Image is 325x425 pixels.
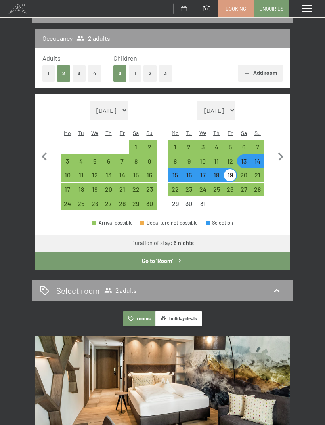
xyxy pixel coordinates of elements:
[61,186,74,198] div: 17
[115,183,129,196] div: Fri Nov 21 2025
[237,183,251,196] div: Arrival possible
[169,200,182,213] div: 29
[210,144,223,156] div: 4
[169,144,182,156] div: 1
[101,154,115,168] div: Arrival possible
[74,168,88,182] div: Arrival possible
[143,183,157,196] div: Sun Nov 23 2025
[120,130,125,136] abbr: Friday
[75,186,87,198] div: 18
[101,196,115,210] div: Thu Nov 27 2025
[174,240,194,246] b: 6 nights
[182,168,196,182] div: Arrival possible
[224,144,236,156] div: 5
[130,172,142,184] div: 15
[61,196,75,210] div: Arrival possible
[196,140,210,154] div: Arrival possible
[42,65,55,82] button: 1
[74,154,88,168] div: Tue Nov 04 2025
[210,154,224,168] div: Thu Dec 11 2025
[223,183,237,196] div: Arrival possible
[183,172,195,184] div: 16
[227,130,233,136] abbr: Friday
[143,168,157,182] div: Sun Nov 16 2025
[61,158,74,170] div: 3
[210,183,224,196] div: Arrival possible
[116,186,128,198] div: 21
[143,186,156,198] div: 23
[159,65,172,82] button: 3
[197,186,209,198] div: 24
[115,168,129,182] div: Fri Nov 14 2025
[252,144,264,156] div: 7
[36,101,53,210] button: Previous month
[183,200,195,213] div: 30
[61,183,75,196] div: Mon Nov 17 2025
[237,183,251,196] div: Sat Dec 27 2025
[223,154,237,168] div: Fri Dec 12 2025
[143,158,156,170] div: 9
[143,144,156,156] div: 2
[143,154,157,168] div: Arrival possible
[143,154,157,168] div: Sun Nov 09 2025
[129,183,143,196] div: Sat Nov 22 2025
[251,154,265,168] div: Sun Dec 14 2025
[238,65,282,82] button: Add room
[254,130,261,136] abbr: Sunday
[91,130,98,136] abbr: Wednesday
[210,154,224,168] div: Arrival possible
[143,196,157,210] div: Sun Nov 30 2025
[251,168,265,182] div: Arrival possible
[251,154,265,168] div: Arrival possible
[183,186,195,198] div: 23
[42,54,61,62] span: Adults
[196,154,210,168] div: Arrival possible
[196,183,210,196] div: Wed Dec 24 2025
[76,34,110,43] span: 2 adults
[210,168,224,182] div: Arrival possible
[182,140,196,154] div: Tue Dec 02 2025
[196,140,210,154] div: Wed Dec 03 2025
[143,183,157,196] div: Arrival possible
[182,183,196,196] div: Tue Dec 23 2025
[78,130,84,136] abbr: Tuesday
[199,130,206,136] abbr: Wednesday
[129,154,143,168] div: Sat Nov 08 2025
[182,140,196,154] div: Arrival possible
[224,158,236,170] div: 12
[210,183,224,196] div: Thu Dec 25 2025
[237,140,251,154] div: Arrival possible
[169,186,182,198] div: 22
[115,168,129,182] div: Arrival possible
[251,183,265,196] div: Sun Dec 28 2025
[238,144,250,156] div: 6
[116,200,128,213] div: 28
[116,158,128,170] div: 7
[129,168,143,182] div: Arrival possible
[196,183,210,196] div: Arrival possible
[129,140,143,154] div: Sat Nov 01 2025
[105,130,112,136] abbr: Thursday
[182,168,196,182] div: Tue Dec 16 2025
[129,168,143,182] div: Sat Nov 15 2025
[143,140,157,154] div: Arrival possible
[168,154,182,168] div: Mon Dec 08 2025
[252,158,264,170] div: 14
[61,196,75,210] div: Mon Nov 24 2025
[130,144,142,156] div: 1
[115,183,129,196] div: Arrival possible
[213,130,220,136] abbr: Thursday
[88,183,102,196] div: Wed Nov 19 2025
[92,220,133,225] div: Arrival possible
[130,158,142,170] div: 8
[133,130,139,136] abbr: Saturday
[101,154,115,168] div: Thu Nov 06 2025
[197,200,209,213] div: 31
[186,130,192,136] abbr: Tuesday
[88,196,102,210] div: Wed Nov 26 2025
[251,140,265,154] div: Arrival possible
[104,286,137,294] span: 2 adults
[75,200,87,213] div: 25
[89,200,101,213] div: 26
[252,186,264,198] div: 28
